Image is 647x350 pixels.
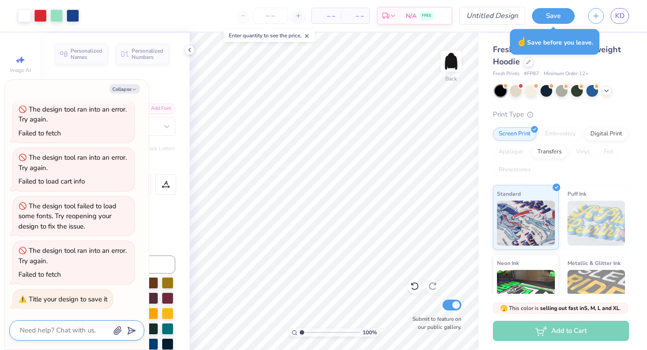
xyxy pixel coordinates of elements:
div: Back [445,75,457,83]
span: KD [615,11,625,21]
span: ☝️ [516,36,527,48]
div: Rhinestones [493,163,536,177]
div: Foil [598,145,619,159]
div: Applique [493,145,529,159]
div: The design tool ran into an error. Try again. [18,153,127,172]
div: Transfers [532,145,567,159]
span: 🫣 [500,304,508,313]
span: Personalized Names [71,48,102,60]
img: Back [442,52,460,70]
div: Add Font [140,103,175,114]
label: Submit to feature on our public gallery. [408,315,461,331]
span: Personalized Numbers [132,48,164,60]
div: Enter quantity to see the price. [224,29,315,42]
span: Puff Ink [567,189,586,198]
span: N/A [406,11,417,21]
div: Embroidery [539,127,582,141]
img: Metallic & Glitter Ink [567,270,625,315]
div: Print Type [493,109,629,120]
span: # FP87 [524,70,539,78]
div: The design tool ran into an error. Try again. [18,105,127,124]
img: Neon Ink [497,270,555,315]
span: Fresh Prints [493,70,519,78]
div: Digital Print [585,127,628,141]
div: Save before you leave. [510,29,599,55]
a: KD [611,8,629,24]
div: Failed to load cart info [18,177,85,186]
button: Collapse [110,84,140,94]
span: – – [317,11,335,21]
span: Fresh Prints Boston Heavyweight Hoodie [493,44,621,67]
span: FREE [422,13,431,19]
div: The design tool ran into an error. Try again. [18,246,127,265]
span: – – [346,11,364,21]
input: Untitled Design [459,7,525,25]
div: Screen Print [493,127,536,141]
span: This color is . [500,304,621,312]
img: Standard [497,201,555,246]
span: Neon Ink [497,258,519,268]
div: Failed to fetch [18,129,61,138]
strong: selling out fast in S, M, L and XL [540,305,620,312]
div: Failed to fetch [18,270,61,279]
button: Save [532,8,575,24]
span: 100 % [363,328,377,337]
span: Standard [497,189,521,198]
div: The design tool failed to load some fonts. Try reopening your design to fix the issue. [18,202,116,231]
span: Metallic & Glitter Ink [567,258,620,268]
img: Puff Ink [567,201,625,246]
input: – – [253,8,288,24]
div: Title your design to save it [29,295,107,304]
span: Image AI [10,67,31,74]
span: Minimum Order: 12 + [544,70,589,78]
div: Vinyl [570,145,595,159]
